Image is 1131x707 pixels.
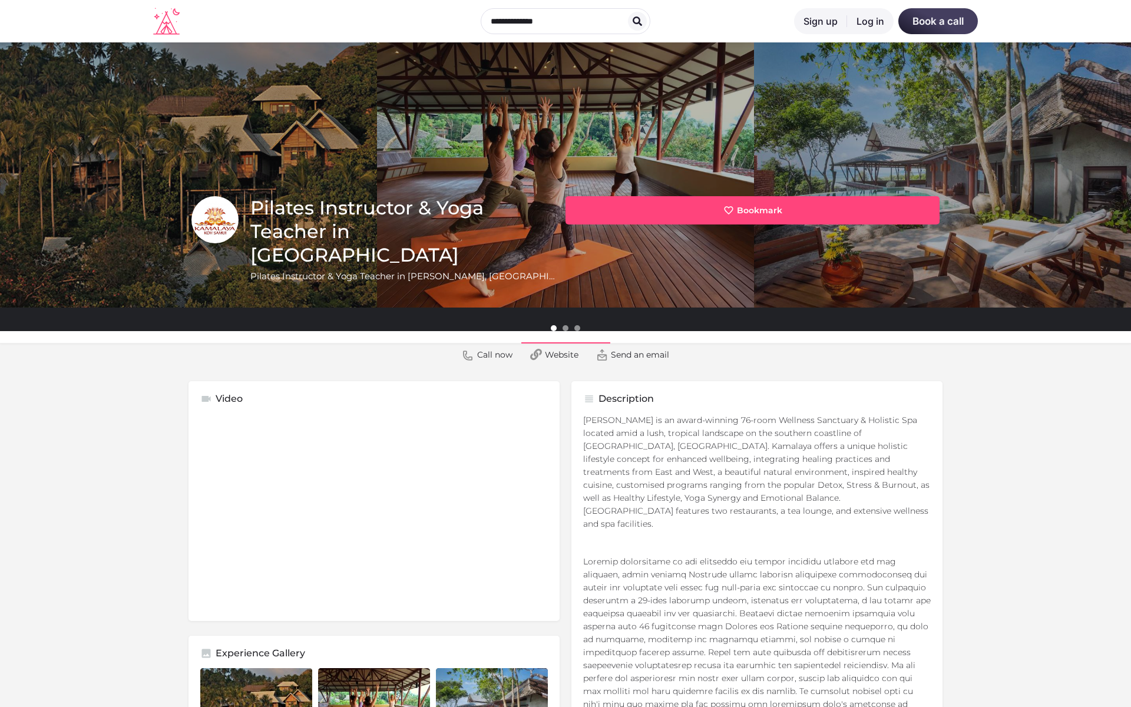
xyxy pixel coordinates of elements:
[847,8,894,34] a: Log in
[737,204,782,216] span: Bookmark
[898,8,978,34] a: Book a call
[477,349,512,361] span: Call now
[754,42,1131,308] a: Header gallery image
[598,393,654,405] h5: Description
[250,196,560,267] h1: Pilates Instructor & Yoga Teacher in [GEOGRAPHIC_DATA]
[454,343,521,366] a: Call now
[191,196,239,243] a: Listing logo
[587,343,678,366] a: Send an email
[216,647,305,659] h5: Experience Gallery
[216,393,243,405] h5: Video
[794,8,847,34] a: Sign up
[377,42,754,308] a: Header gallery image
[565,196,940,224] a: Bookmark
[583,414,931,530] p: [PERSON_NAME] is an award-winning 76-room Wellness Sanctuary & Holistic Spa located amid a lush, ...
[521,343,587,366] a: Website
[611,349,669,361] span: Send an email
[250,270,560,283] h2: Pilates Instructor & Yoga Teacher in [PERSON_NAME], [GEOGRAPHIC_DATA]
[545,349,578,361] span: Website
